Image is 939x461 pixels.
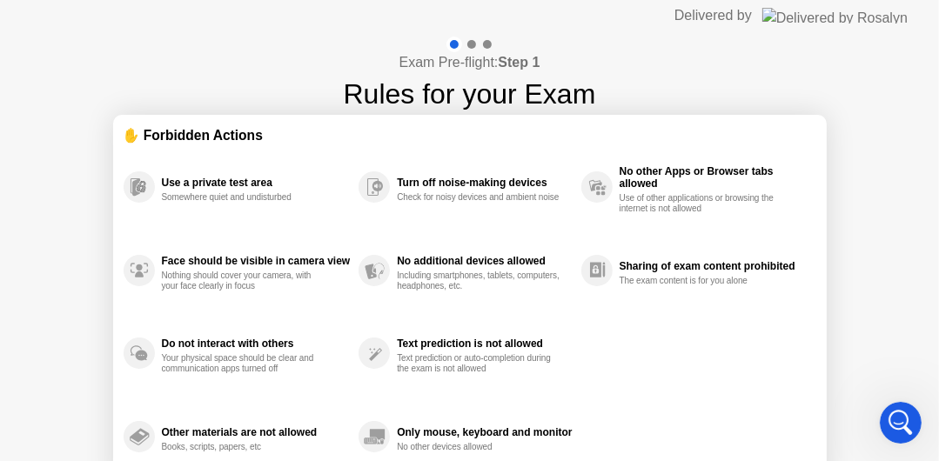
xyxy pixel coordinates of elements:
div: ✋ Forbidden Actions [124,125,816,145]
button: Messages [116,301,231,371]
b: Step 1 [498,55,540,70]
div: Text prediction is not allowed [397,337,572,350]
div: Other materials are not allowed [162,426,351,438]
img: Delivered by Rosalyn [762,8,908,23]
div: No other devices allowed [397,442,561,452]
div: Profile image for Sonny [252,28,287,63]
div: The exam content is for you alone [620,276,784,286]
div: Recent message [17,264,331,355]
div: Only mouse, keyboard and monitor [397,426,572,438]
div: Turn off noise-making devices [397,177,572,189]
div: Profile image for Tabasum [219,28,254,63]
div: Recent message [36,278,312,297]
button: Help [232,301,348,371]
div: Close [299,28,331,59]
div: Your physical space should be clear and communication apps turned off [162,353,326,374]
p: How can I assist you? [35,183,313,242]
iframe: Intercom live chat [880,402,922,444]
p: Hi [PERSON_NAME] 👋 [35,124,313,183]
div: Use a private test area [162,177,351,189]
img: Profile image for Ishaq [186,28,221,63]
span: Help [276,344,304,357]
div: Including smartphones, tablets, computers, headphones, etc. [397,271,561,291]
div: No additional devices allowed [397,255,572,267]
div: Nothing should cover your camera, with your face clearly in focus [162,271,326,291]
div: Somewhere quiet and undisturbed [162,192,326,203]
div: Check for noisy devices and ambient noise [397,192,561,203]
span: Messages [144,344,205,357]
div: Face should be visible in camera view [162,255,351,267]
h4: Exam Pre-flight: [399,52,540,73]
div: Books, scripts, papers, etc [162,442,326,452]
div: Do not interact with others [162,337,351,350]
div: Use of other applications or browsing the internet is not allowed [620,193,784,214]
div: Sharing of exam content prohibited [620,260,808,272]
h1: Rules for your Exam [344,73,596,115]
div: No other Apps or Browser tabs allowed [620,165,808,190]
span: Home [38,344,77,357]
div: Text prediction or auto-completion during the exam is not allowed [397,353,561,374]
div: Delivered by [674,5,752,26]
img: logo [35,34,151,60]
